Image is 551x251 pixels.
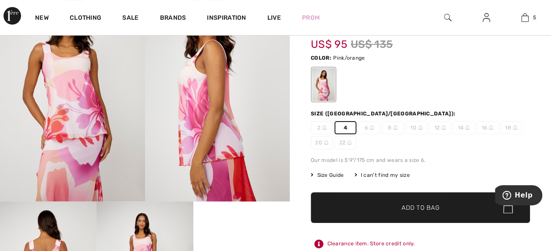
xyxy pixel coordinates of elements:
[311,136,333,149] span: 20
[322,125,327,130] img: ring-m.svg
[418,125,423,130] img: ring-m.svg
[500,121,522,134] span: 18
[503,202,513,213] img: Bag.svg
[347,140,352,145] img: ring-m.svg
[334,136,356,149] span: 22
[476,12,497,23] a: Sign In
[382,121,404,134] span: 8
[311,55,331,61] span: Color:
[495,185,542,207] iframe: Opens a widget where you can find more information
[483,12,490,23] img: My Info
[70,14,101,23] a: Clothing
[312,68,335,101] div: Pink/orange
[513,125,517,130] img: ring-m.svg
[193,201,290,250] video: Your browser does not support the video tag.
[444,12,451,23] img: search the website
[311,192,530,223] button: Add to Bag
[354,171,409,179] div: I can't find my size
[311,29,347,50] span: US$ 95
[311,110,457,118] div: Size ([GEOGRAPHIC_DATA]/[GEOGRAPHIC_DATA]):
[122,14,139,23] a: Sale
[311,121,333,134] span: 2
[465,125,469,130] img: ring-m.svg
[358,121,380,134] span: 6
[441,125,446,130] img: ring-m.svg
[489,125,493,130] img: ring-m.svg
[429,121,451,134] span: 12
[351,36,393,52] span: US$ 135
[476,121,498,134] span: 16
[160,14,186,23] a: Brands
[333,55,365,61] span: Pink/orange
[506,12,544,23] a: 5
[405,121,427,134] span: 10
[334,121,356,134] span: 4
[267,13,281,22] a: Live
[324,140,328,145] img: ring-m.svg
[35,14,49,23] a: New
[393,125,398,130] img: ring-m.svg
[521,12,529,23] img: My Bag
[370,125,374,130] img: ring-m.svg
[302,13,320,22] a: Prom
[311,156,530,164] div: Our model is 5'9"/175 cm and wears a size 6.
[453,121,475,134] span: 14
[533,14,536,22] span: 5
[311,171,344,179] span: Size Guide
[402,203,439,212] span: Add to Bag
[4,7,21,25] img: 1ère Avenue
[207,14,246,23] span: Inspiration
